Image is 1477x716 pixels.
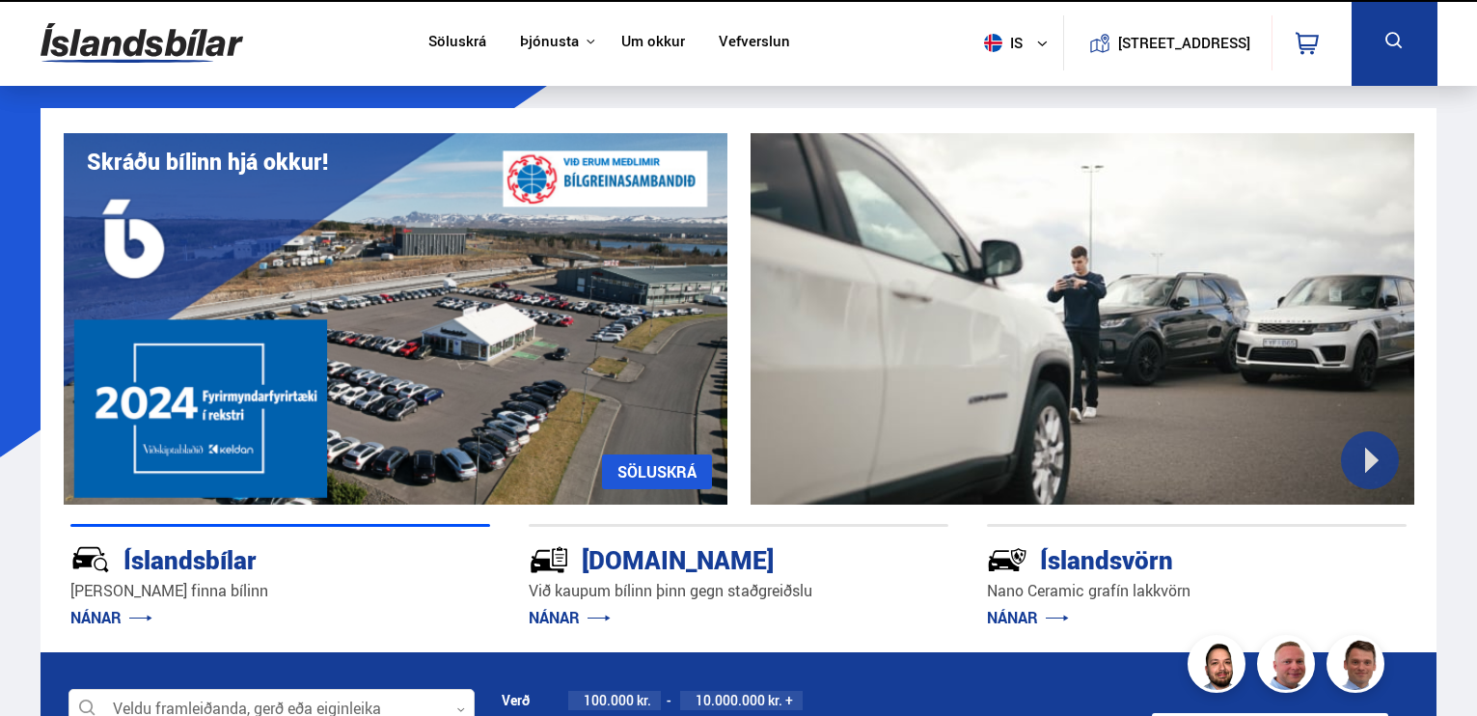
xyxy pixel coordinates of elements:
a: NÁNAR [529,607,611,628]
p: [PERSON_NAME] finna bílinn [70,580,490,602]
div: Íslandsvörn [987,541,1338,575]
button: [STREET_ADDRESS] [1126,35,1244,51]
h1: Skráðu bílinn hjá okkur! [87,149,328,175]
img: nhp88E3Fdnt1Opn2.png [1190,638,1248,696]
span: kr. [768,693,782,708]
p: Nano Ceramic grafín lakkvörn [987,580,1407,602]
div: [DOMAIN_NAME] [529,541,880,575]
img: G0Ugv5HjCgRt.svg [41,12,243,74]
div: Íslandsbílar [70,541,422,575]
span: 100.000 [584,691,634,709]
a: Söluskrá [428,33,486,53]
a: SÖLUSKRÁ [602,454,712,489]
img: siFngHWaQ9KaOqBr.png [1260,638,1318,696]
img: tr5P-W3DuiFaO7aO.svg [529,539,569,580]
span: kr. [637,693,651,708]
button: Þjónusta [520,33,579,51]
div: Verð [502,693,530,708]
button: is [976,14,1063,71]
img: JRvxyua_JYH6wB4c.svg [70,539,111,580]
a: NÁNAR [70,607,152,628]
span: 10.000.000 [696,691,765,709]
a: Vefverslun [719,33,790,53]
a: NÁNAR [987,607,1069,628]
a: Um okkur [621,33,685,53]
span: is [976,34,1025,52]
p: Við kaupum bílinn þinn gegn staðgreiðslu [529,580,948,602]
img: FbJEzSuNWCJXmdc-.webp [1329,638,1387,696]
img: -Svtn6bYgwAsiwNX.svg [987,539,1027,580]
img: eKx6w-_Home_640_.png [64,133,727,505]
img: svg+xml;base64,PHN2ZyB4bWxucz0iaHR0cDovL3d3dy53My5vcmcvMjAwMC9zdmciIHdpZHRoPSI1MTIiIGhlaWdodD0iNT... [984,34,1002,52]
span: + [785,693,793,708]
a: [STREET_ADDRESS] [1074,15,1261,70]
